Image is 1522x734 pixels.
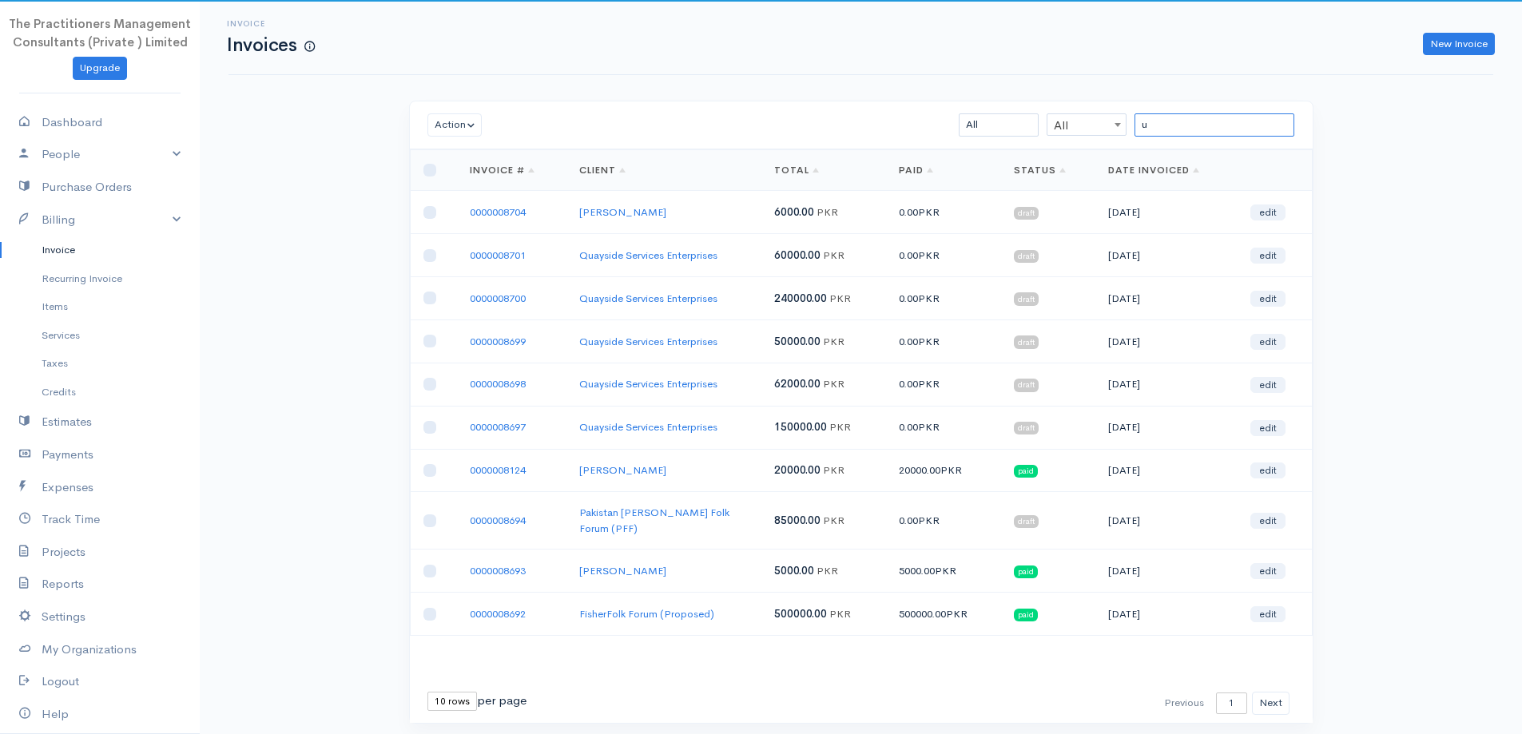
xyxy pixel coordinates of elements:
[817,564,838,577] span: PKR
[1095,492,1237,550] td: [DATE]
[886,319,1001,363] td: 0.00
[227,35,315,55] h1: Invoices
[1250,462,1286,478] a: edit
[774,420,827,434] span: 150000.00
[774,564,814,577] span: 5000.00
[1135,113,1294,137] input: Search
[1250,513,1286,529] a: edit
[886,593,1001,636] td: 500000.00
[1014,609,1038,621] span: paid
[823,463,844,477] span: PKR
[829,607,851,621] span: PKR
[1095,277,1237,320] td: [DATE]
[1250,204,1286,220] a: edit
[886,406,1001,449] td: 0.00
[1014,379,1039,391] span: draft
[427,113,483,137] button: Action
[829,292,851,305] span: PKR
[774,607,827,621] span: 500000.00
[1252,692,1290,715] button: Next
[918,248,940,262] span: PKR
[1108,164,1198,177] a: Date Invoiced
[1014,164,1066,177] a: Status
[9,16,191,50] span: The Practitioners Management Consultants (Private ) Limited
[823,377,844,391] span: PKR
[1014,250,1039,263] span: draft
[886,550,1001,593] td: 5000.00
[470,248,526,262] a: 0000008701
[823,335,844,348] span: PKR
[579,564,666,577] a: [PERSON_NAME]
[304,40,315,54] span: How to create your first Invoice?
[227,19,315,28] h6: Invoice
[1095,191,1237,234] td: [DATE]
[829,420,851,434] span: PKR
[1095,449,1237,492] td: [DATE]
[579,248,717,262] a: Quayside Services Enterprises
[886,449,1001,492] td: 20000.00
[886,492,1001,550] td: 0.00
[470,564,526,577] a: 0000008693
[886,363,1001,406] td: 0.00
[774,205,814,219] span: 6000.00
[918,205,940,219] span: PKR
[470,420,526,434] a: 0000008697
[817,205,838,219] span: PKR
[1047,114,1126,137] span: All
[470,164,534,177] a: Invoice #
[470,463,526,477] a: 0000008124
[918,420,940,434] span: PKR
[918,377,940,391] span: PKR
[1250,248,1286,264] a: edit
[1095,593,1237,636] td: [DATE]
[579,292,717,305] a: Quayside Services Enterprises
[886,234,1001,277] td: 0.00
[774,377,821,391] span: 62000.00
[774,292,827,305] span: 240000.00
[1014,515,1039,528] span: draft
[823,514,844,527] span: PKR
[1014,422,1039,434] span: draft
[427,692,527,711] div: per page
[1014,335,1039,348] span: draft
[1095,406,1237,449] td: [DATE]
[918,335,940,348] span: PKR
[886,277,1001,320] td: 0.00
[1250,420,1286,436] a: edit
[579,463,666,477] a: [PERSON_NAME]
[1250,334,1286,350] a: edit
[1250,291,1286,307] a: edit
[899,164,933,177] a: Paid
[1095,234,1237,277] td: [DATE]
[579,205,666,219] a: [PERSON_NAME]
[579,335,717,348] a: Quayside Services Enterprises
[935,564,956,577] span: PKR
[1047,113,1127,136] span: All
[774,335,821,348] span: 50000.00
[470,514,526,527] a: 0000008694
[1014,465,1038,478] span: paid
[470,292,526,305] a: 0000008700
[1250,563,1286,579] a: edit
[918,292,940,305] span: PKR
[1250,606,1286,622] a: edit
[1423,33,1495,56] a: New Invoice
[774,248,821,262] span: 60000.00
[470,335,526,348] a: 0000008699
[1250,377,1286,393] a: edit
[470,377,526,391] a: 0000008698
[823,248,844,262] span: PKR
[579,164,626,177] a: Client
[1014,207,1039,220] span: draft
[1095,363,1237,406] td: [DATE]
[774,514,821,527] span: 85000.00
[73,57,127,80] a: Upgrade
[774,164,819,177] a: Total
[1095,319,1237,363] td: [DATE]
[579,607,714,621] a: FisherFolk Forum (Proposed)
[774,463,821,477] span: 20000.00
[579,377,717,391] a: Quayside Services Enterprises
[886,191,1001,234] td: 0.00
[1014,292,1039,305] span: draft
[946,607,968,621] span: PKR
